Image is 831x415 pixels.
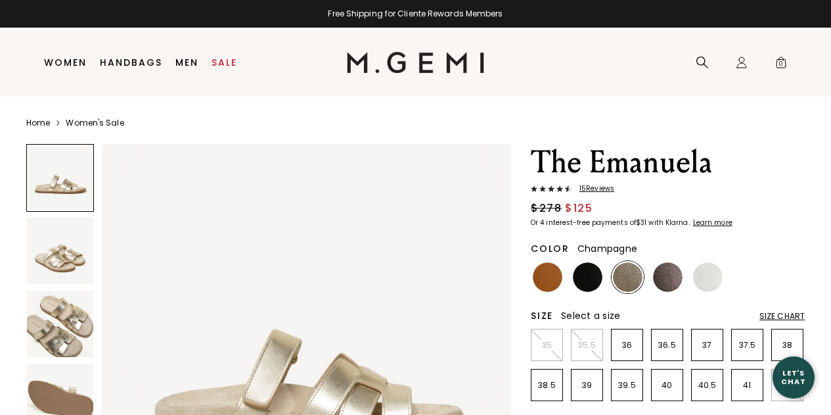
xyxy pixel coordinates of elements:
[26,118,50,128] a: Home
[653,262,683,292] img: Cocoa
[577,242,637,255] span: Champagne
[652,380,683,391] p: 40
[692,380,723,391] p: 40.5
[531,201,562,216] span: $278
[565,201,593,216] span: $125
[531,185,805,195] a: 15Reviews
[612,340,642,351] p: 36
[732,380,763,391] p: 41
[175,57,198,68] a: Men
[652,340,683,351] p: 36.5
[613,262,642,292] img: Champagne
[531,310,553,321] h2: Size
[572,380,602,391] p: 39
[27,291,93,357] img: The Emanuela
[27,218,93,284] img: The Emanuela
[561,309,620,322] span: Select a size
[759,311,805,322] div: Size Chart
[531,218,636,228] klarna-placement-style-body: Or 4 interest-free payments of
[44,57,87,68] a: Women
[531,144,805,181] h1: The Emanuela
[612,380,642,391] p: 39.5
[66,118,124,128] a: Women's Sale
[636,218,646,228] klarna-placement-style-amount: $31
[692,219,732,227] a: Learn more
[531,243,570,254] h2: Color
[772,340,803,351] p: 38
[347,52,484,73] img: M.Gemi
[573,262,602,292] img: Black
[693,218,732,228] klarna-placement-style-cta: Learn more
[572,185,614,193] span: 15 Review s
[531,380,562,391] p: 38.5
[692,340,723,351] p: 37
[775,59,788,72] span: 0
[732,340,763,351] p: 37.5
[648,218,691,228] klarna-placement-style-body: with Klarna
[693,262,723,292] img: White
[212,57,237,68] a: Sale
[531,340,562,351] p: 35
[773,369,815,385] div: Let's Chat
[533,262,562,292] img: Tan
[572,340,602,351] p: 35.5
[100,57,162,68] a: Handbags
[772,380,803,391] p: 42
